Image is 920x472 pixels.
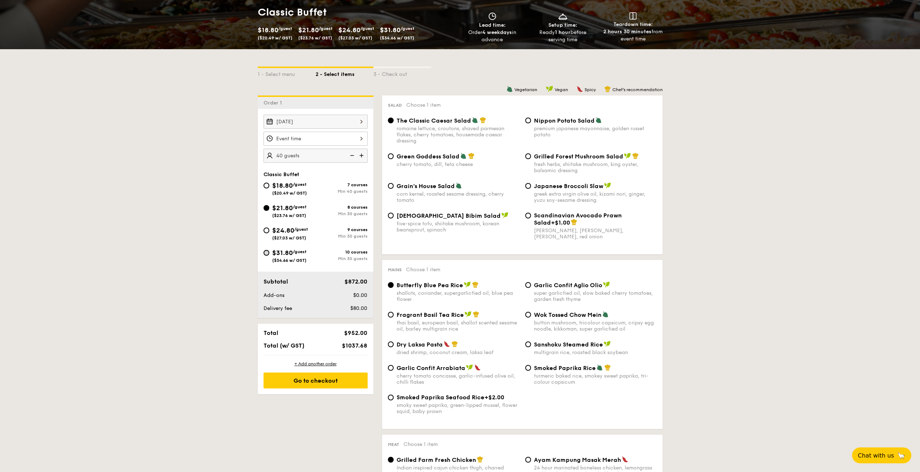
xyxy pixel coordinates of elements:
input: Nippon Potato Saladpremium japanese mayonnaise, golden russet potato [525,118,531,123]
span: Choose 1 item [406,102,441,108]
input: $31.80/guest($34.66 w/ GST)10 coursesMin 30 guests [264,250,269,256]
input: Fragrant Basil Tea Ricethai basil, european basil, shallot scented sesame oil, barley multigrain ... [388,312,394,318]
span: $1037.68 [342,342,367,349]
img: icon-vegan.f8ff3823.svg [464,281,471,288]
input: Green Goddess Saladcherry tomato, dill, feta cheese [388,153,394,159]
div: greek extra virgin olive oil, kizami nori, ginger, yuzu soy-sesame dressing [534,191,657,203]
div: dried shrimp, coconut cream, laksa leaf [397,349,519,356]
span: Butterfly Blue Pea Rice [397,282,463,289]
span: Smoked Paprika Seafood Rice [397,394,484,401]
strong: 2 hours 30 minutes [603,29,651,35]
span: $24.80 [272,226,294,234]
input: $24.80/guest($27.03 w/ GST)9 coursesMin 30 guests [264,228,269,233]
div: cherry tomato, dill, feta cheese [397,161,519,167]
input: [DEMOGRAPHIC_DATA] Bibim Saladfive-spice tofu, shiitake mushroom, korean beansprout, spinach [388,213,394,218]
input: Butterfly Blue Pea Riceshallots, coriander, supergarlicfied oil, blue pea flower [388,282,394,288]
img: icon-chef-hat.a58ddaea.svg [473,311,479,318]
span: Spicy [585,87,596,92]
span: Chef's recommendation [612,87,663,92]
img: icon-chef-hat.a58ddaea.svg [604,364,611,371]
input: Scandinavian Avocado Prawn Salad+$1.00[PERSON_NAME], [PERSON_NAME], [PERSON_NAME], red onion [525,213,531,218]
img: icon-vegetarian.fe4039eb.svg [506,86,513,92]
div: 3 - Check out [373,68,431,78]
span: Order 1 [264,100,285,106]
div: multigrain rice, roasted black soybean [534,349,657,356]
span: Subtotal [264,278,288,285]
span: $0.00 [353,292,367,298]
strong: 1 hour [555,29,570,35]
input: Number of guests [264,149,368,163]
span: Choose 1 item [406,267,440,273]
img: icon-reduce.1d2dbef1.svg [346,149,357,162]
img: icon-spicy.37a8142b.svg [444,341,450,347]
img: icon-spicy.37a8142b.svg [577,86,583,92]
span: +$1.00 [551,219,570,226]
input: Garlic Confit Aglio Oliosuper garlicfied oil, slow baked cherry tomatoes, garden fresh thyme [525,282,531,288]
img: icon-vegetarian.fe4039eb.svg [596,364,603,371]
span: Mains [388,267,402,272]
span: Smoked Paprika Rice [534,365,596,371]
span: $31.80 [272,249,293,257]
input: The Classic Caesar Saladromaine lettuce, croutons, shaved parmesan flakes, cherry tomatoes, house... [388,118,394,123]
input: Ayam Kampung Masak Merah24 hour marinated boneless chicken, lemongrass and lime leaf scented samb... [525,457,531,463]
span: Green Goddess Salad [397,153,459,160]
span: Teardown time: [613,21,653,27]
div: 10 courses [316,250,368,255]
div: shallots, coriander, supergarlicfied oil, blue pea flower [397,290,519,302]
span: Ayam Kampung Masak Merah [534,456,621,463]
span: Delivery fee [264,305,292,311]
span: Total [264,329,278,336]
span: $24.80 [338,26,360,34]
img: icon-chef-hat.a58ddaea.svg [480,117,486,123]
div: Order in advance [460,29,525,43]
img: icon-chef-hat.a58ddaea.svg [571,219,577,225]
span: /guest [293,204,307,209]
div: Min 40 guests [316,189,368,194]
div: premium japanese mayonnaise, golden russet potato [534,126,657,138]
img: icon-vegetarian.fe4039eb.svg [602,311,609,318]
span: /guest [360,26,374,31]
span: $80.00 [350,305,367,311]
div: turmeric baked rice, smokey sweet paprika, tri-colour capsicum [534,373,657,385]
span: Nippon Potato Salad [534,117,595,124]
img: icon-vegan.f8ff3823.svg [466,364,473,371]
div: 9 courses [316,227,368,232]
img: icon-vegan.f8ff3823.svg [465,311,472,318]
div: Min 30 guests [316,256,368,261]
input: Smoked Paprika Riceturmeric baked rice, smokey sweet paprika, tri-colour capsicum [525,365,531,371]
span: Add-ons [264,292,284,298]
img: icon-chef-hat.a58ddaea.svg [477,456,483,463]
span: Sanshoku Steamed Rice [534,341,603,348]
div: Min 30 guests [316,234,368,239]
span: $21.80 [298,26,319,34]
img: icon-chef-hat.a58ddaea.svg [452,341,458,347]
input: Dry Laksa Pastadried shrimp, coconut cream, laksa leaf [388,341,394,347]
img: icon-chef-hat.a58ddaea.svg [468,153,475,159]
span: 🦙 [897,451,906,460]
img: icon-vegetarian.fe4039eb.svg [455,182,462,189]
button: Chat with us🦙 [852,447,911,463]
span: ($34.66 w/ GST) [380,35,414,41]
span: /guest [294,227,308,232]
span: Garlic Confit Aglio Olio [534,282,602,289]
img: icon-vegetarian.fe4039eb.svg [460,153,467,159]
img: icon-dish.430c3a2e.svg [557,12,568,20]
span: Grilled Forest Mushroom Salad [534,153,623,160]
span: $872.00 [345,278,367,285]
span: The Classic Caesar Salad [397,117,471,124]
img: icon-vegan.f8ff3823.svg [624,153,631,159]
span: ($27.03 w/ GST) [338,35,372,41]
span: +$2.00 [484,394,504,401]
img: icon-vegetarian.fe4039eb.svg [595,117,602,123]
img: icon-add.58712e84.svg [357,149,368,162]
div: [PERSON_NAME], [PERSON_NAME], [PERSON_NAME], red onion [534,228,657,240]
div: button mushroom, tricolour capsicum, cripsy egg noodle, kikkoman, super garlicfied oil [534,320,657,332]
span: Garlic Confit Arrabiata [397,365,465,371]
img: icon-vegetarian.fe4039eb.svg [472,117,478,123]
span: /guest [293,249,307,254]
input: $21.80/guest($23.76 w/ GST)8 coursesMin 30 guests [264,205,269,211]
span: Dry Laksa Pasta [397,341,443,348]
span: ($23.76 w/ GST) [272,213,306,218]
span: Classic Buffet [264,171,299,178]
div: 7 courses [316,182,368,187]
